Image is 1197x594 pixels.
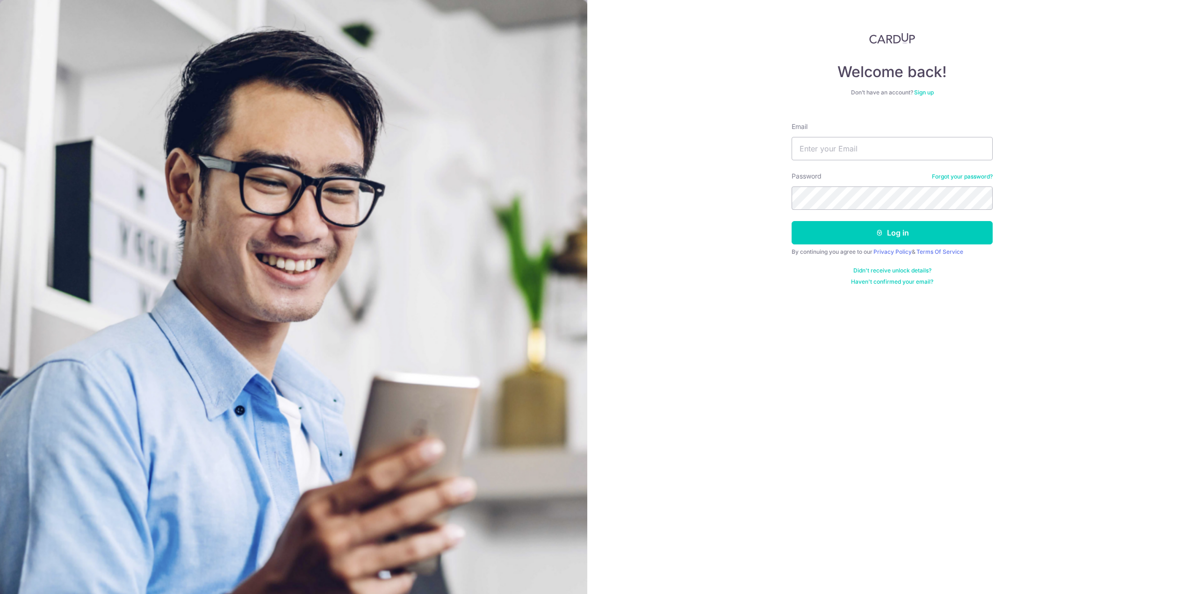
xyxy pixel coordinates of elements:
[792,221,993,244] button: Log in
[792,172,822,181] label: Password
[853,267,931,274] a: Didn't receive unlock details?
[792,122,808,131] label: Email
[916,248,963,255] a: Terms Of Service
[792,89,993,96] div: Don’t have an account?
[792,63,993,81] h4: Welcome back!
[914,89,934,96] a: Sign up
[873,248,912,255] a: Privacy Policy
[792,137,993,160] input: Enter your Email
[851,278,933,286] a: Haven't confirmed your email?
[869,33,915,44] img: CardUp Logo
[792,248,993,256] div: By continuing you agree to our &
[932,173,993,180] a: Forgot your password?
